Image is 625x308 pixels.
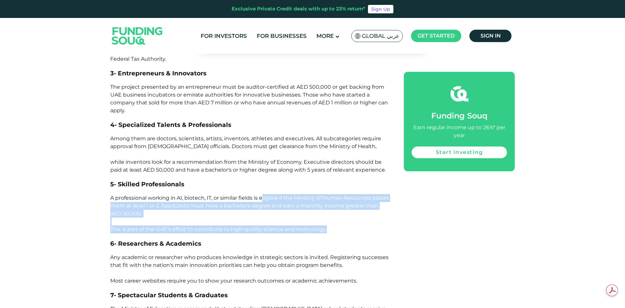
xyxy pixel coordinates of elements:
span: Global عربي [362,32,399,40]
span: Among them are doctors, scientists, artists, inventors, athletes and executives. All subcategorie... [110,135,386,173]
span: Funding Souq [431,111,487,120]
img: fsicon [450,85,468,103]
img: Logo [105,20,169,53]
a: Sign Up [368,5,393,13]
span: 5- Skilled Professionals [110,180,184,188]
a: Start investing [412,146,507,158]
a: For Investors [199,31,249,41]
span: 6- Researchers & Academics [110,240,201,247]
img: SA Flag [355,33,361,39]
a: For Businesses [255,31,308,41]
span: 4- Specialized Talents & Professionals [110,121,231,129]
span: More [316,33,334,39]
span: 3- Entrepreneurs & Innovators [110,69,206,77]
span: Get started [418,33,455,39]
span: Sign in [480,33,501,39]
span: Any academic or researcher who produces knowledge in strategic sectors is invited. Registering su... [110,254,389,284]
a: Sign in [469,30,511,42]
div: Exclusive Private Credit deals with up to 23% return* [232,5,365,13]
span: 7- Spectacular Students & Graduates [110,291,228,299]
div: Earn regular income up to 26%* per year [412,124,507,139]
span: The project presented by an entrepreneur must be auditor-certified at AED 500,000 or get backing ... [110,84,388,114]
span: A professional working in AI, biotech, IT, or similar fields is eligible if the Ministry of Human... [110,195,389,232]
